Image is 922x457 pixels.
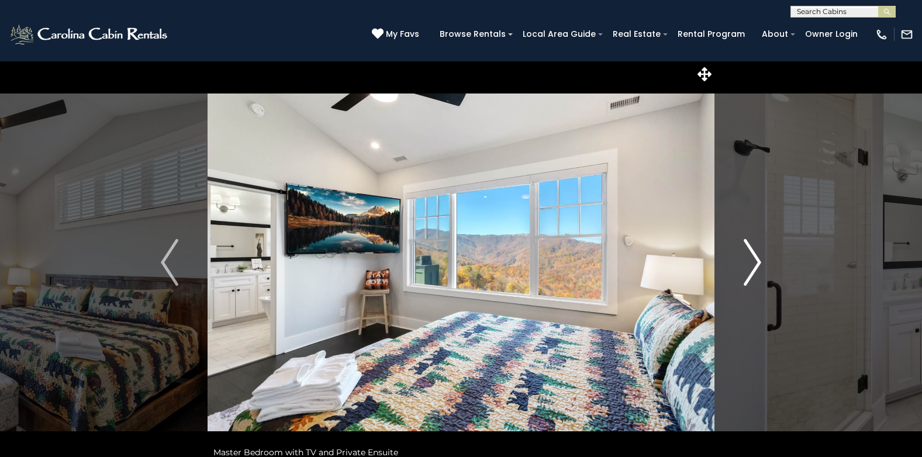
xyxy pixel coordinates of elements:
a: About [756,25,794,43]
a: Browse Rentals [434,25,512,43]
a: Real Estate [607,25,667,43]
img: arrow [744,239,761,286]
a: Local Area Guide [517,25,602,43]
a: My Favs [372,28,422,41]
img: mail-regular-white.png [900,28,913,41]
img: phone-regular-white.png [875,28,888,41]
img: arrow [161,239,178,286]
img: White-1-2.png [9,23,171,46]
span: My Favs [386,28,419,40]
a: Owner Login [799,25,864,43]
a: Rental Program [672,25,751,43]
